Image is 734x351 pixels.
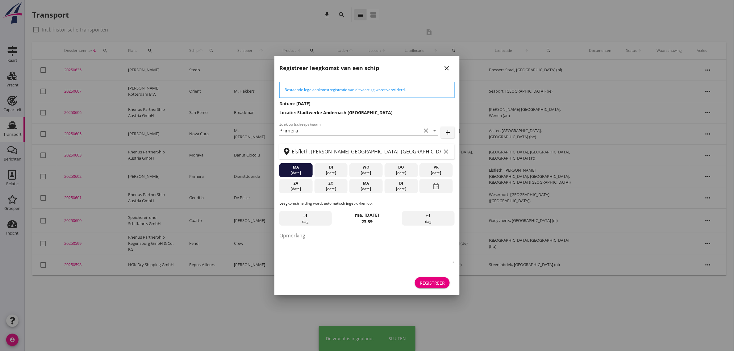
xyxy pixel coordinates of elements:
[432,181,440,192] i: date_range
[316,186,346,192] div: [DATE]
[426,212,431,219] span: +1
[281,170,311,176] div: [DATE]
[421,165,451,170] div: vr
[402,211,455,226] div: dag
[279,64,379,72] h2: Registreer leegkomst van een schip
[420,280,445,286] div: Registreer
[386,181,416,186] div: di
[285,87,449,93] div: Bestaande lege aankomstregistratie van dit vaartuig wordt verwijderd.
[351,170,381,176] div: [DATE]
[281,181,311,186] div: za
[415,277,450,288] button: Registreer
[316,165,346,170] div: di
[279,201,455,206] p: Leegkomstmelding wordt automatisch ingetrokken op:
[279,211,332,226] div: dag
[431,127,438,134] i: arrow_drop_down
[386,170,416,176] div: [DATE]
[316,181,346,186] div: zo
[279,231,455,263] textarea: Opmerking
[442,148,450,155] i: clear
[279,126,421,136] input: Zoek op (scheeps)naam
[304,212,308,219] span: -1
[422,127,430,134] i: clear
[281,165,311,170] div: ma
[355,212,379,218] strong: ma. [DATE]
[316,170,346,176] div: [DATE]
[386,186,416,192] div: [DATE]
[361,219,373,224] strong: 23:59
[443,65,450,72] i: close
[351,186,381,192] div: [DATE]
[386,165,416,170] div: do
[281,186,311,192] div: [DATE]
[279,100,455,107] h3: Datum: [DATE]
[444,129,452,136] i: add
[421,170,451,176] div: [DATE]
[292,147,441,157] input: Zoek op terminal of plaats
[279,109,455,116] h3: Locatie: Stadtwerke Andernach [GEOGRAPHIC_DATA]
[351,181,381,186] div: ma
[351,165,381,170] div: wo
